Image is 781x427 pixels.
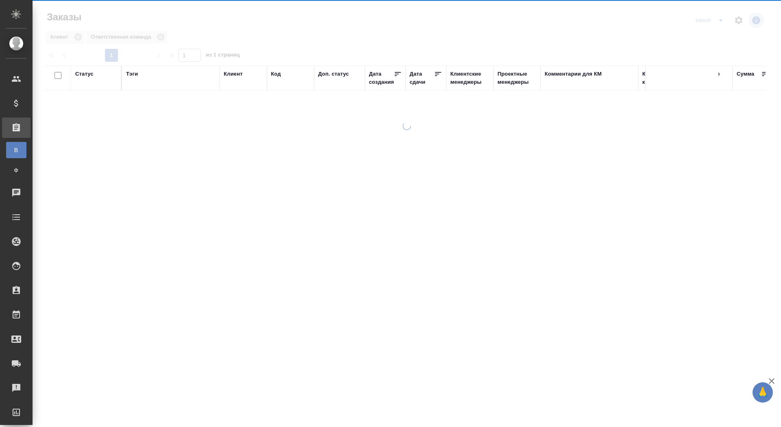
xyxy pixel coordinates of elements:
div: Доп. статус [318,70,349,78]
div: Тэги [126,70,138,78]
a: Ф [6,162,26,179]
a: В [6,142,26,158]
span: 🙏 [756,384,770,401]
div: Дата создания [369,70,394,86]
span: В [10,146,22,154]
div: Проектные менеджеры [497,70,537,86]
button: 🙏 [753,382,773,403]
div: Комментарии для КМ [545,70,602,78]
div: Контрагент клиента [642,70,681,86]
div: Код [271,70,281,78]
div: Сумма [737,70,754,78]
div: Клиентские менеджеры [450,70,489,86]
div: Статус [75,70,94,78]
span: Ф [10,166,22,174]
div: Дата сдачи [410,70,434,86]
div: Клиент [224,70,242,78]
